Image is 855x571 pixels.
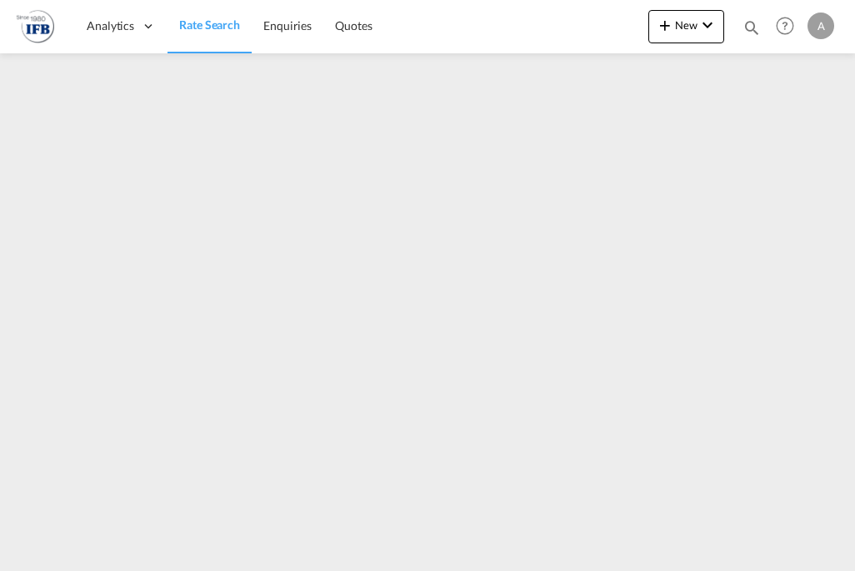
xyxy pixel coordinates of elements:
div: icon-magnify [742,18,761,43]
button: icon-plus 400-fgNewicon-chevron-down [648,10,724,43]
span: New [655,18,717,32]
md-icon: icon-chevron-down [697,15,717,35]
md-icon: icon-plus 400-fg [655,15,675,35]
div: A [807,13,834,39]
span: Enquiries [263,18,312,33]
md-icon: icon-magnify [742,18,761,37]
span: Rate Search [179,18,240,32]
img: de31bbe0256b11eebba44b54815f083d.png [17,8,54,45]
span: Help [771,12,799,40]
div: Help [771,12,807,42]
span: Analytics [87,18,134,34]
span: Quotes [335,18,372,33]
